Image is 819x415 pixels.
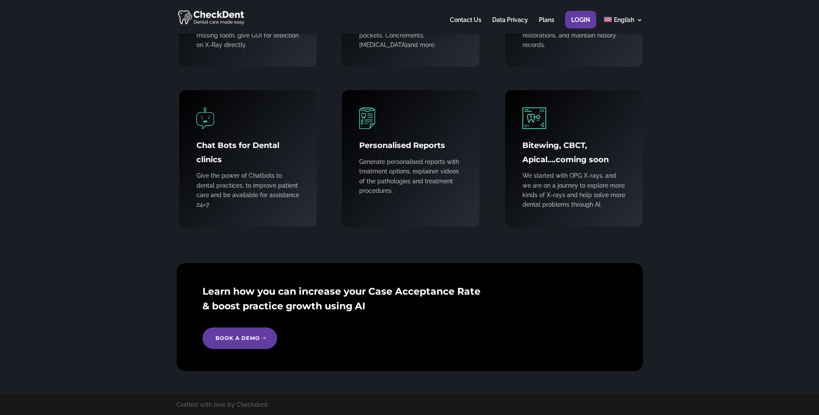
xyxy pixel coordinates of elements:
h2: Learn how you can increase your Case Acceptance Rate [202,286,617,301]
a: Login [571,17,590,34]
p: Generate personalised reports with treatment options, explainer videos of the pathologies and tre... [359,157,462,196]
img: more analysis [522,107,547,129]
p: We started with OPG X-rays, and we are on a journey to explore more kinds of X-rays and help solv... [522,171,626,210]
span: [MEDICAL_DATA] [359,41,407,48]
span: English [614,16,634,23]
img: chatbot [196,107,214,129]
h4: Chat Bots for Dental clinics [196,138,300,171]
a: Contact Us [450,17,481,34]
a: Data Privacy [492,17,528,34]
div: Crafted with love by Checkdent [177,401,268,413]
h4: Bitewing, CBCT, Apical….coming soon [522,138,626,171]
a: Plans [539,17,554,34]
a: Book a demo [202,327,277,349]
h2: & boost practice growth using AI [202,301,617,316]
h4: Personalised Reports [359,138,462,157]
img: CheckDent AI [178,9,246,25]
p: Give the power of Chatbots to dental practices, to improve patient care and be available for assi... [196,171,300,210]
a: English [604,17,642,34]
img: dental report [359,107,375,129]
